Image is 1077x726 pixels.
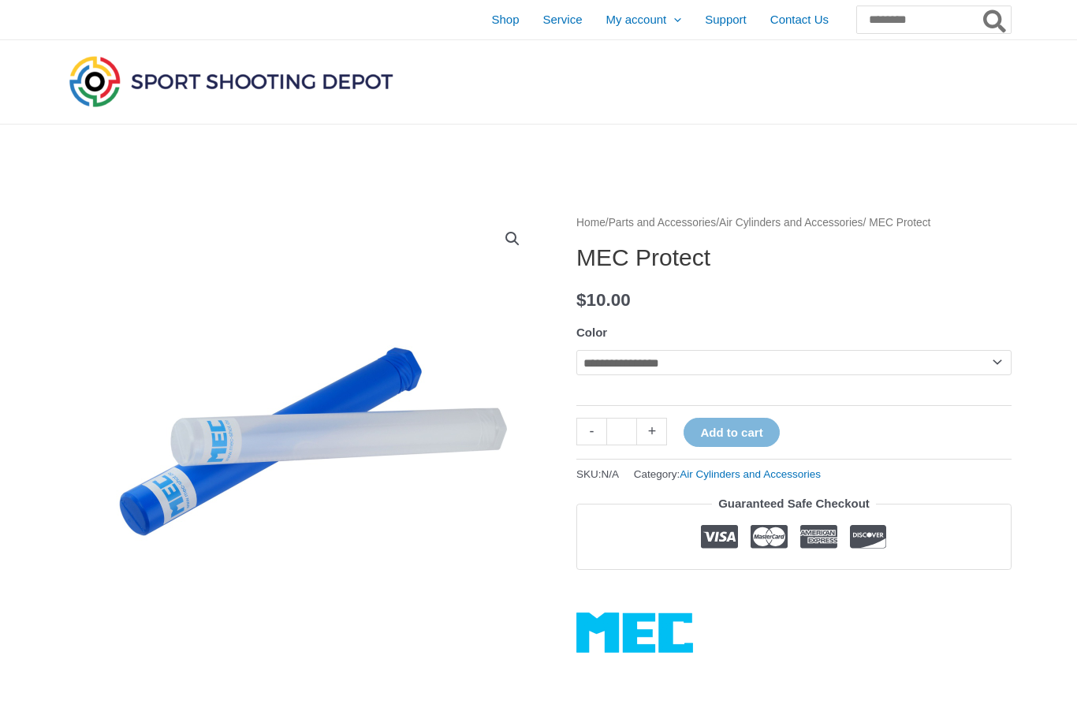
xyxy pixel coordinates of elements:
nav: Breadcrumb [576,213,1012,233]
a: MEC [576,612,693,653]
h1: MEC Protect [576,244,1012,272]
span: $ [576,290,587,310]
a: Parts and Accessories [609,217,717,229]
a: - [576,418,606,445]
input: Product quantity [606,418,637,445]
label: Color [576,326,607,339]
bdi: 10.00 [576,290,631,310]
span: SKU: [576,464,619,484]
legend: Guaranteed Safe Checkout [712,493,876,515]
button: Search [980,6,1011,33]
a: Home [576,217,606,229]
a: + [637,418,667,445]
span: N/A [602,468,620,480]
a: Air Cylinders and Accessories [719,217,863,229]
iframe: Customer reviews powered by Trustpilot [576,582,1012,601]
button: Add to cart [684,418,779,447]
img: Sport Shooting Depot [65,52,397,110]
a: Air Cylinders and Accessories [680,468,821,480]
span: Category: [634,464,821,484]
a: View full-screen image gallery [498,225,527,253]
